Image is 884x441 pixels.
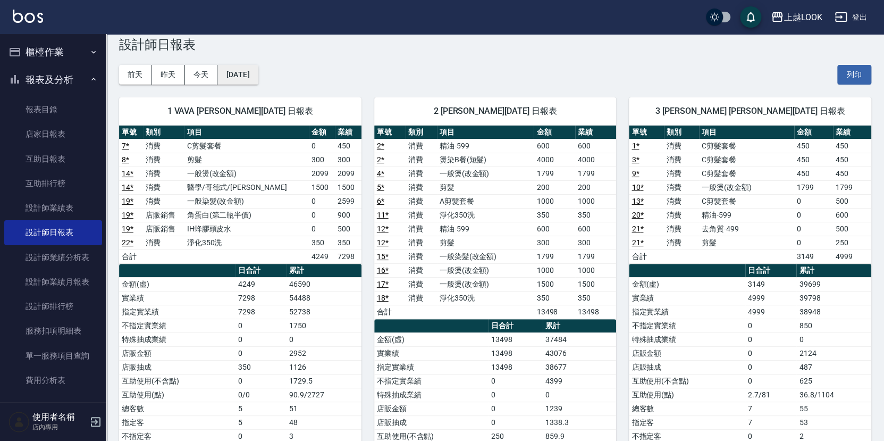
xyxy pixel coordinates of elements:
td: 350 [335,236,361,249]
td: 500 [335,222,361,236]
td: 1000 [575,263,616,277]
td: 消費 [143,236,184,249]
td: 37484 [543,332,616,346]
th: 項目 [437,126,534,139]
td: 一般燙(改金額) [437,263,534,277]
td: 0 [489,415,543,429]
td: 500 [833,194,871,208]
td: 39699 [796,277,871,291]
button: 今天 [185,65,218,85]
td: 特殊抽成業績 [374,388,489,402]
td: 1500 [534,277,575,291]
td: 4399 [543,374,616,388]
button: 客戶管理 [4,397,102,425]
td: 消費 [406,194,437,208]
td: 1000 [575,194,616,208]
td: 一般染髮(改金額) [184,194,309,208]
td: 實業績 [119,291,235,305]
td: 0 [489,402,543,415]
td: 53 [796,415,871,429]
td: 消費 [664,208,699,222]
th: 單號 [119,126,143,139]
th: 業績 [335,126,361,139]
th: 金額 [794,126,832,139]
td: 0 [794,208,832,222]
td: 總客數 [119,402,235,415]
td: 38677 [543,360,616,374]
td: 2599 [335,194,361,208]
td: 0 [309,194,335,208]
td: 600 [575,222,616,236]
button: 報表及分析 [4,66,102,94]
td: 54488 [287,291,361,305]
td: 精油-599 [699,208,794,222]
button: 前天 [119,65,152,85]
td: 450 [794,139,832,153]
td: 4000 [575,153,616,167]
td: 450 [794,153,832,167]
td: 600 [534,222,575,236]
td: 0 [309,222,335,236]
td: 600 [534,139,575,153]
td: 2099 [309,167,335,180]
td: 350 [235,360,287,374]
td: 1799 [534,167,575,180]
td: 7298 [235,291,287,305]
span: 3 [PERSON_NAME] [PERSON_NAME][DATE] 日報表 [642,106,858,117]
td: 角蛋白(第二瓶半價) [184,208,309,222]
td: 一般燙(改金額) [437,167,534,180]
td: 一般染髮(改金額) [437,249,534,263]
table: a dense table [374,126,617,319]
td: 38948 [796,305,871,319]
a: 費用分析表 [4,368,102,393]
td: 2952 [287,346,361,360]
td: 450 [833,153,871,167]
h3: 設計師日報表 [119,37,871,52]
td: 消費 [406,291,437,305]
td: 燙染B餐(短髮) [437,153,534,167]
td: 店販抽成 [374,415,489,429]
td: 金額(虛) [374,332,489,346]
th: 金額 [534,126,575,139]
td: 350 [309,236,335,249]
td: 2099 [335,167,361,180]
td: 0 [745,346,796,360]
td: 消費 [406,208,437,222]
td: 0 [489,374,543,388]
span: 2 [PERSON_NAME][DATE] 日報表 [387,106,604,117]
td: 消費 [406,139,437,153]
td: 0 [794,222,832,236]
td: 剪髮 [699,236,794,249]
button: 登出 [830,7,871,27]
img: Person [9,411,30,432]
td: 43076 [543,346,616,360]
td: 消費 [664,194,699,208]
th: 日合計 [489,319,543,333]
td: 醫學/哥德式/[PERSON_NAME] [184,180,309,194]
td: 店販抽成 [119,360,235,374]
td: 900 [335,208,361,222]
td: 4999 [745,291,796,305]
td: 1239 [543,402,616,415]
td: 13498 [534,305,575,319]
td: 350 [534,208,575,222]
td: 剪髮 [184,153,309,167]
td: 350 [575,208,616,222]
td: 剪髮 [437,180,534,194]
td: 消費 [143,180,184,194]
th: 單號 [374,126,406,139]
th: 單號 [629,126,664,139]
a: 設計師排行榜 [4,294,102,319]
td: 特殊抽成業績 [629,332,745,346]
a: 服務扣項明細表 [4,319,102,343]
button: 上越LOOK [767,6,826,28]
td: 1500 [309,180,335,194]
td: 消費 [406,236,437,249]
td: 48 [287,415,361,429]
td: 3149 [794,249,832,263]
td: 不指定實業績 [374,374,489,388]
td: 450 [335,139,361,153]
td: 0 [489,388,543,402]
td: 精油-599 [437,139,534,153]
td: 實業績 [374,346,489,360]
